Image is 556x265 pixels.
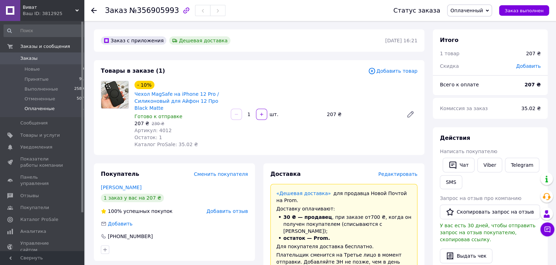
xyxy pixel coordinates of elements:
button: Чат [443,158,474,172]
span: Принятые [25,76,49,83]
span: Показатели работы компании [20,156,65,169]
span: Итого [440,37,458,43]
a: Telegram [505,158,539,172]
span: Добавить [516,63,541,69]
span: Остаток: 1 [134,135,162,140]
time: [DATE] 16:21 [385,38,417,43]
div: 1 заказ у вас на 207 ₴ [101,194,164,202]
span: Заказ выполнен [505,8,543,13]
span: Добавить товар [368,67,417,75]
div: - 10% [134,81,154,89]
span: 207 ₴ [134,121,149,126]
span: Покупатели [20,205,49,211]
span: Заказы [20,55,37,62]
a: Редактировать [403,107,417,121]
div: Заказ с приложения [101,36,166,45]
span: Товары и услуги [20,132,60,138]
span: Товары в заказе (1) [101,67,165,74]
div: шт. [268,111,279,118]
span: Оплаченные [25,106,55,112]
span: Запрос на отзыв про компанию [440,195,521,201]
span: Добавить [108,221,132,227]
span: Уведомления [20,144,52,150]
span: Всего к оплате [440,82,479,87]
div: Доставку оплачивают: [276,205,411,212]
span: 30 ₴ — продавец [283,214,332,220]
span: Панель управления [20,174,65,187]
div: [PHONE_NUMBER] [107,233,153,240]
b: 207 ₴ [524,82,541,87]
div: 207 ₴ [324,109,401,119]
div: Ваш ID: 3812925 [23,10,84,17]
span: Покупатель [101,171,139,177]
span: Артикул: 4012 [134,128,172,133]
span: Готово к отправке [134,114,182,119]
span: 100% [108,208,122,214]
span: Добавить отзыв [207,208,248,214]
input: Поиск [4,24,85,37]
span: Управление сайтом [20,240,65,253]
div: Вернуться назад [91,7,97,14]
div: Дешевая доставка [169,36,230,45]
span: Новые [25,66,40,72]
span: Написать покупателю [440,149,497,154]
span: Аналитика [20,228,46,235]
img: Чехол MagSafe на iPhone 12 Pro / Силиконовый для Айфон 12 Про Black Matte [101,81,128,108]
span: Каталог ProSale: 35.02 ₴ [134,142,198,147]
span: Выполненные [25,86,58,92]
span: Отмененные [25,96,55,102]
span: 35.02 ₴ [521,106,541,111]
span: Отзывы [20,193,39,199]
li: , при заказе от 700 ₴ , когда он получен покупателем (списываются с [PERSON_NAME]); [276,214,411,235]
a: «Дешевая доставка» [276,191,331,196]
span: Редактировать [378,171,417,177]
span: Заказ [105,6,127,15]
a: Чехол MagSafe на iPhone 12 Pro / Силиконовый для Айфон 12 Про Black Matte [134,91,219,111]
span: Виват [23,4,75,10]
span: остаток — Prom. [283,235,330,241]
a: [PERSON_NAME] [101,185,141,190]
span: Заказы и сообщения [20,43,70,50]
div: Для покупателя доставка бесплатно. [276,243,411,250]
button: Скопировать запрос на отзыв [440,205,540,219]
span: Скидка [440,63,459,69]
span: Сообщения [20,120,48,126]
div: для продавца Новой Почтой на Prom. [276,190,411,204]
button: Чат с покупателем [540,222,554,236]
span: Доставка [270,171,301,177]
button: Заказ выполнен [499,5,549,16]
div: Статус заказа [393,7,440,14]
button: Выдать чек [440,249,492,263]
span: У вас есть 30 дней, чтобы отправить запрос на отзыв покупателю, скопировав ссылку. [440,223,535,242]
span: Сменить покупателя [194,171,248,177]
span: Комиссия за заказ [440,106,488,111]
div: 207 ₴ [526,50,541,57]
span: Оплаченный [450,8,483,13]
span: Каталог ProSale [20,216,58,223]
span: 507 [77,96,84,102]
span: 1 товар [440,51,459,56]
span: 2589 [74,86,84,92]
span: 230 ₴ [152,121,164,126]
span: №356905993 [129,6,179,15]
span: 91 [79,76,84,83]
a: Viber [477,158,502,172]
button: SMS [440,175,462,189]
span: Действия [440,135,470,141]
div: успешных покупок [101,208,173,215]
